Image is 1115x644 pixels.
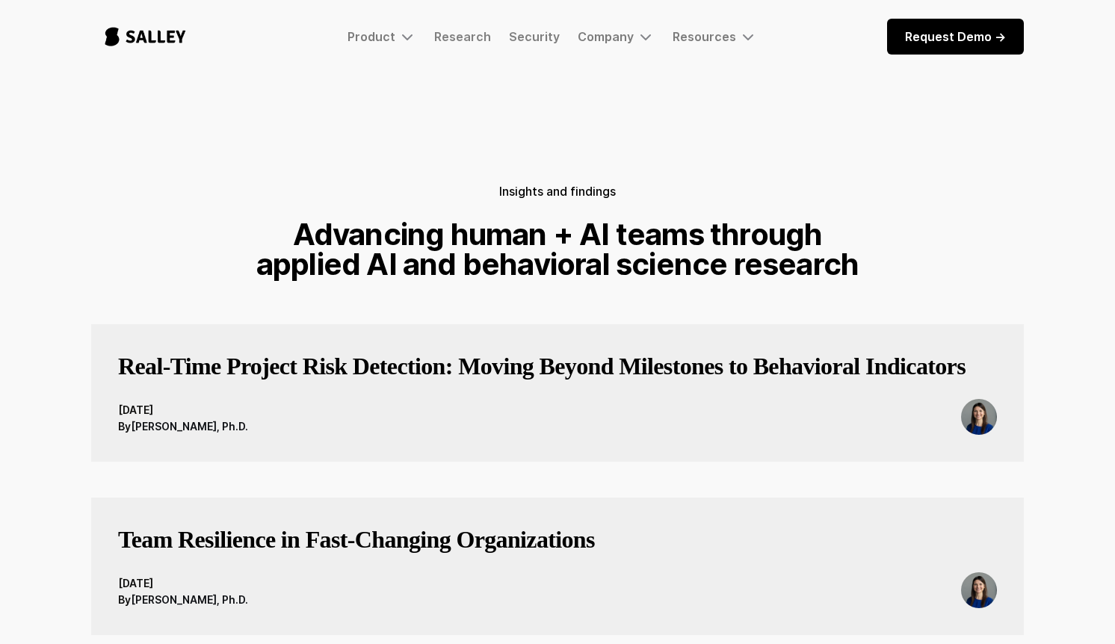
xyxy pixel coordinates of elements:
[118,575,248,592] div: [DATE]
[131,592,248,608] div: [PERSON_NAME], Ph.D.
[887,19,1024,55] a: Request Demo ->
[673,28,757,46] div: Resources
[91,12,200,61] a: home
[578,28,655,46] div: Company
[118,402,248,418] div: [DATE]
[348,28,416,46] div: Product
[578,29,634,44] div: Company
[118,351,966,399] a: Real-Time Project Risk Detection: Moving Beyond Milestones to Behavioral Indicators
[673,29,736,44] div: Resources
[118,592,131,608] div: By
[509,29,560,44] a: Security
[118,524,595,554] h3: Team Resilience in Fast‑Changing Organizations
[348,29,395,44] div: Product
[434,29,491,44] a: Research
[499,181,616,202] h5: Insights and findings
[118,418,131,435] div: By
[250,220,865,279] h1: Advancing human + AI teams through applied AI and behavioral science research
[118,351,966,381] h3: Real-Time Project Risk Detection: Moving Beyond Milestones to Behavioral Indicators
[118,524,595,572] a: Team Resilience in Fast‑Changing Organizations
[131,418,248,435] div: [PERSON_NAME], Ph.D.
